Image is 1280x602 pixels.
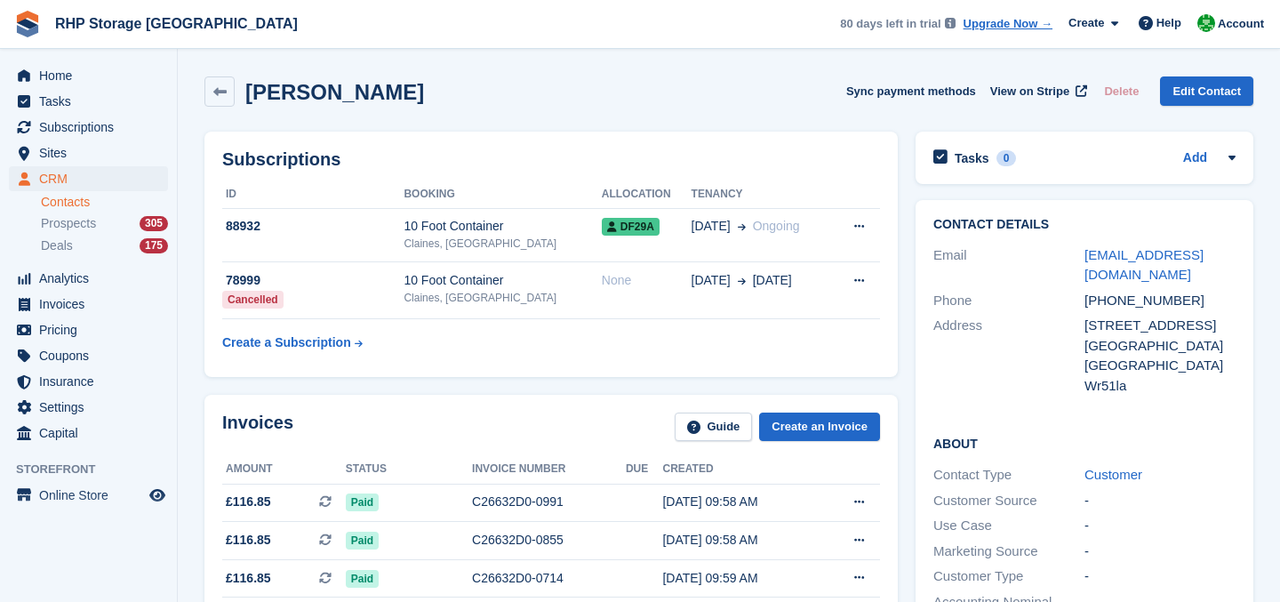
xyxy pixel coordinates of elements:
a: Upgrade Now → [964,15,1052,33]
span: £116.85 [226,531,271,550]
th: Allocation [602,181,692,209]
a: menu [9,63,168,88]
a: Guide [675,413,753,442]
div: 78999 [222,271,404,290]
div: C26632D0-0991 [472,493,626,511]
span: Create [1068,14,1104,32]
th: Tenancy [692,181,832,209]
div: [STREET_ADDRESS] [1084,316,1236,336]
div: C26632D0-0855 [472,531,626,550]
a: menu [9,317,168,342]
th: Amount [222,455,346,484]
div: C26632D0-0714 [472,569,626,588]
img: icon-info-grey-7440780725fd019a000dd9b08b2336e03edf1995a4989e88bcd33f0948082b44.svg [945,18,956,28]
div: [GEOGRAPHIC_DATA] [1084,356,1236,376]
div: [DATE] 09:58 AM [662,531,819,550]
span: Deals [41,237,73,254]
a: menu [9,115,168,140]
img: stora-icon-8386f47178a22dfd0bd8f6a31ec36ba5ce8667c1dd55bd0f319d3a0aa187defe.svg [14,11,41,37]
div: Customer Source [933,491,1084,511]
span: Tasks [39,89,146,114]
h2: [PERSON_NAME] [245,80,424,104]
div: - [1084,491,1236,511]
div: [GEOGRAPHIC_DATA] [1084,336,1236,357]
span: Home [39,63,146,88]
a: menu [9,266,168,291]
div: 0 [996,150,1017,166]
span: Paid [346,532,379,550]
div: - [1084,542,1236,562]
a: menu [9,483,168,508]
span: Prospects [41,215,96,232]
div: [DATE] 09:59 AM [662,569,819,588]
a: Add [1183,148,1207,169]
button: Sync payment methods [846,76,976,106]
a: Create an Invoice [759,413,880,442]
a: View on Stripe [983,76,1091,106]
a: menu [9,166,168,191]
a: menu [9,140,168,165]
span: Storefront [16,461,177,478]
span: Account [1218,15,1264,33]
div: - [1084,516,1236,536]
span: 80 days left in trial [840,15,940,33]
span: Subscriptions [39,115,146,140]
div: [PHONE_NUMBER] [1084,291,1236,311]
div: 10 Foot Container [404,217,601,236]
div: [DATE] 09:58 AM [662,493,819,511]
div: Phone [933,291,1084,311]
h2: Contact Details [933,218,1236,232]
div: Create a Subscription [222,333,351,352]
div: Use Case [933,516,1084,536]
a: RHP Storage [GEOGRAPHIC_DATA] [48,9,305,38]
a: menu [9,343,168,368]
button: Delete [1097,76,1146,106]
div: 175 [140,238,168,253]
span: Coupons [39,343,146,368]
a: Customer [1084,467,1142,482]
a: Deals 175 [41,237,168,255]
th: Due [626,455,663,484]
th: Created [662,455,819,484]
a: Preview store [147,485,168,506]
div: Address [933,316,1084,396]
h2: About [933,434,1236,452]
span: £116.85 [226,569,271,588]
span: CRM [39,166,146,191]
span: [DATE] [692,271,731,290]
img: Rod [1197,14,1215,32]
div: 305 [140,216,168,231]
div: Customer Type [933,566,1084,587]
a: menu [9,89,168,114]
h2: Subscriptions [222,149,880,170]
a: menu [9,421,168,445]
div: - [1084,566,1236,587]
span: View on Stripe [990,83,1069,100]
span: [DATE] [692,217,731,236]
a: menu [9,369,168,394]
span: [DATE] [753,271,792,290]
h2: Invoices [222,413,293,442]
th: Status [346,455,472,484]
span: Capital [39,421,146,445]
span: £116.85 [226,493,271,511]
a: [EMAIL_ADDRESS][DOMAIN_NAME] [1084,247,1204,283]
span: Online Store [39,483,146,508]
span: Settings [39,395,146,420]
a: Contacts [41,194,168,211]
a: Prospects 305 [41,214,168,233]
span: Paid [346,494,379,511]
a: menu [9,395,168,420]
th: ID [222,181,404,209]
div: Contact Type [933,465,1084,486]
span: Sites [39,140,146,165]
div: Wr51la [1084,376,1236,397]
div: 88932 [222,217,404,236]
th: Booking [404,181,601,209]
h2: Tasks [955,150,989,166]
div: Marketing Source [933,542,1084,562]
a: menu [9,292,168,317]
a: Edit Contact [1160,76,1253,106]
span: Analytics [39,266,146,291]
span: Help [1156,14,1181,32]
